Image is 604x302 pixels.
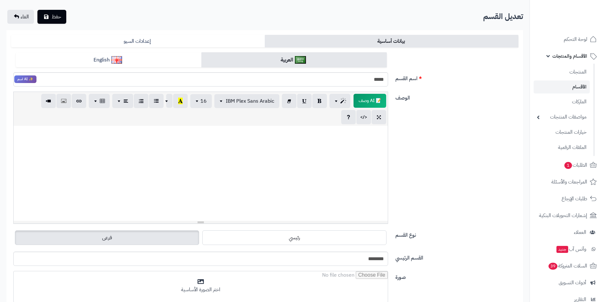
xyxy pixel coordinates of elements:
span: انقر لاستخدام رفيقك الذكي [14,75,36,83]
a: الماركات [534,95,590,109]
span: جديد [556,246,568,253]
a: الطلبات1 [534,157,600,173]
span: الأقسام والمنتجات [552,52,587,61]
span: IBM Plex Sans Arabic [226,97,274,105]
span: فرعى [102,234,112,241]
span: انقر لاستخدام رفيقك الذكي [354,94,386,108]
a: لوحة التحكم [534,32,600,47]
span: رئيسي [289,234,300,241]
label: القسم الرئيسي [393,252,521,262]
label: نوع القسم [393,229,521,239]
span: حفظ [52,13,61,21]
label: صورة [393,271,521,281]
a: إشعارات التحويلات البنكية [534,208,600,223]
span: 39 [549,263,557,270]
button: IBM Plex Sans Arabic [214,94,279,108]
a: طلبات الإرجاع [534,191,600,206]
span: العملاء [574,228,586,237]
label: اسم القسم [393,72,521,82]
span: أدوات التسويق [559,278,586,287]
span: 16 [200,97,207,105]
a: الملفات الرقمية [534,141,590,154]
span: السلات المتروكة [548,261,587,270]
a: إعدادات السيو [11,35,265,48]
span: طلبات الإرجاع [562,194,587,203]
a: English [16,52,201,68]
span: الغاء [21,13,29,21]
span: 1 [564,162,572,169]
a: المراجعات والأسئلة [534,174,600,190]
span: الطلبات [564,161,587,170]
img: English [111,56,122,64]
span: وآتس آب [556,245,586,254]
button: حفظ [37,10,66,24]
button: 16 [190,94,212,108]
span: لوحة التحكم [564,35,587,44]
img: العربية [295,56,306,64]
span: المراجعات والأسئلة [551,177,587,186]
b: تعديل القسم [483,11,523,22]
label: الوصف [393,92,521,102]
a: أدوات التسويق [534,275,600,290]
a: العملاء [534,225,600,240]
a: الأقسام [534,80,590,93]
a: العربية [201,52,387,68]
a: بيانات أساسية [265,35,518,48]
a: وآتس آبجديد [534,241,600,257]
a: خيارات المنتجات [534,125,590,139]
a: الغاء [7,10,34,24]
a: المنتجات [534,65,590,79]
span: إشعارات التحويلات البنكية [539,211,587,220]
img: logo-2.png [561,17,598,30]
a: السلات المتروكة39 [534,258,600,273]
a: مواصفات المنتجات [534,110,590,124]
